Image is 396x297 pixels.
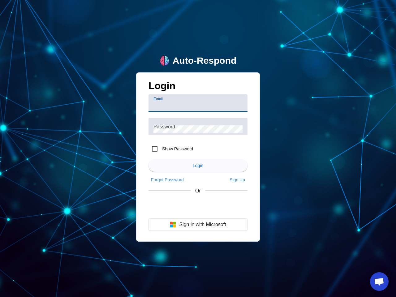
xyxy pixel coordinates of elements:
span: Login [193,163,203,168]
div: Auto-Respond [173,55,237,66]
label: Show Password [161,146,193,152]
button: Login [148,159,247,172]
iframe: Sign in with Google Button [145,199,251,213]
span: Sign Up [230,177,245,182]
img: logo [160,56,170,66]
button: Sign in with Microsoft [148,218,247,231]
img: Microsoft logo [170,222,176,228]
mat-label: Password [153,124,175,129]
h1: Login [148,80,247,95]
a: Open chat [370,272,389,291]
a: logoAuto-Respond [160,55,237,66]
mat-label: Email [153,97,163,101]
span: Forgot Password [151,177,184,182]
span: Or [195,188,201,194]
